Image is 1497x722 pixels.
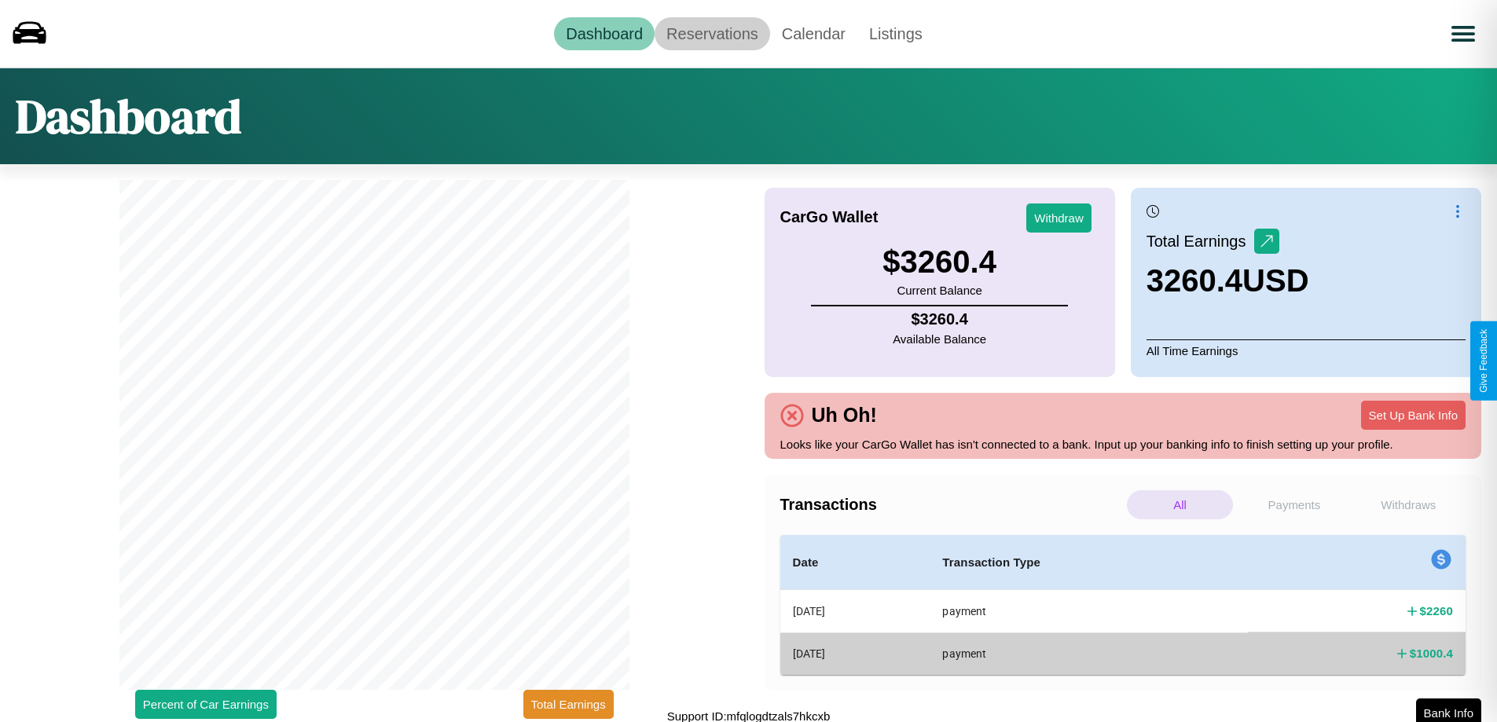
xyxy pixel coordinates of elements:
h4: Transactions [780,496,1123,514]
p: Payments [1241,490,1347,519]
a: Reservations [655,17,770,50]
button: Set Up Bank Info [1361,401,1466,430]
h4: Date [793,553,918,572]
p: All Time Earnings [1147,339,1466,361]
button: Total Earnings [523,690,614,719]
p: Total Earnings [1147,227,1254,255]
p: Looks like your CarGo Wallet has isn't connected to a bank. Input up your banking info to finish ... [780,434,1466,455]
h4: $ 2260 [1420,603,1453,619]
th: [DATE] [780,632,930,674]
button: Withdraw [1026,203,1092,233]
th: payment [930,632,1248,674]
div: Give Feedback [1478,329,1489,393]
h4: $ 3260.4 [893,310,986,328]
h1: Dashboard [16,84,241,148]
button: Open menu [1441,12,1485,56]
p: Current Balance [882,280,996,301]
h4: $ 1000.4 [1410,645,1453,662]
p: Withdraws [1356,490,1462,519]
h3: $ 3260.4 [882,244,996,280]
th: payment [930,590,1248,633]
h4: Uh Oh! [804,404,885,427]
button: Percent of Car Earnings [135,690,277,719]
table: simple table [780,535,1466,675]
a: Dashboard [554,17,655,50]
p: All [1127,490,1233,519]
a: Calendar [770,17,857,50]
h4: Transaction Type [942,553,1235,572]
p: Available Balance [893,328,986,350]
a: Listings [857,17,934,50]
h4: CarGo Wallet [780,208,879,226]
h3: 3260.4 USD [1147,263,1309,299]
th: [DATE] [780,590,930,633]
